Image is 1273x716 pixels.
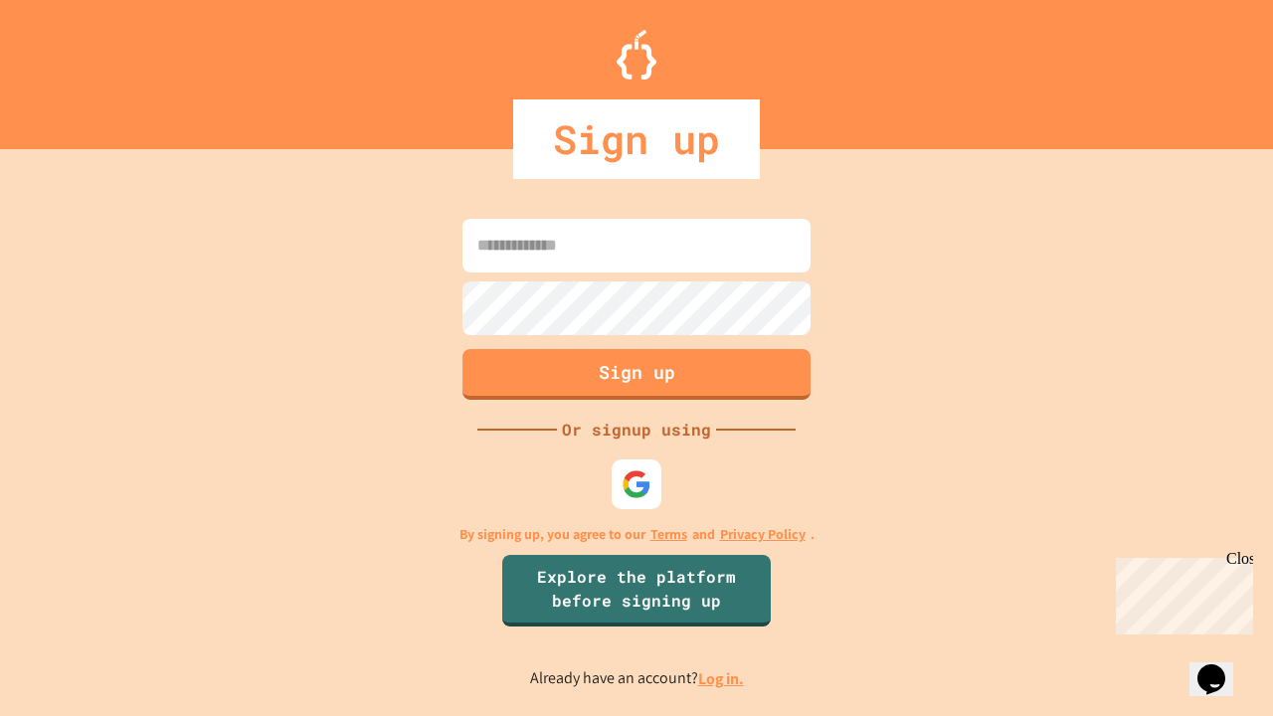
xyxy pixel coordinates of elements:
[513,99,760,179] div: Sign up
[1108,550,1253,634] iframe: chat widget
[459,524,815,545] p: By signing up, you agree to our and .
[622,469,651,499] img: google-icon.svg
[462,349,811,400] button: Sign up
[698,668,744,689] a: Log in.
[720,524,806,545] a: Privacy Policy
[617,30,656,80] img: Logo.svg
[1189,636,1253,696] iframe: chat widget
[502,555,771,626] a: Explore the platform before signing up
[650,524,687,545] a: Terms
[557,418,716,442] div: Or signup using
[8,8,137,126] div: Chat with us now!Close
[530,666,744,691] p: Already have an account?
